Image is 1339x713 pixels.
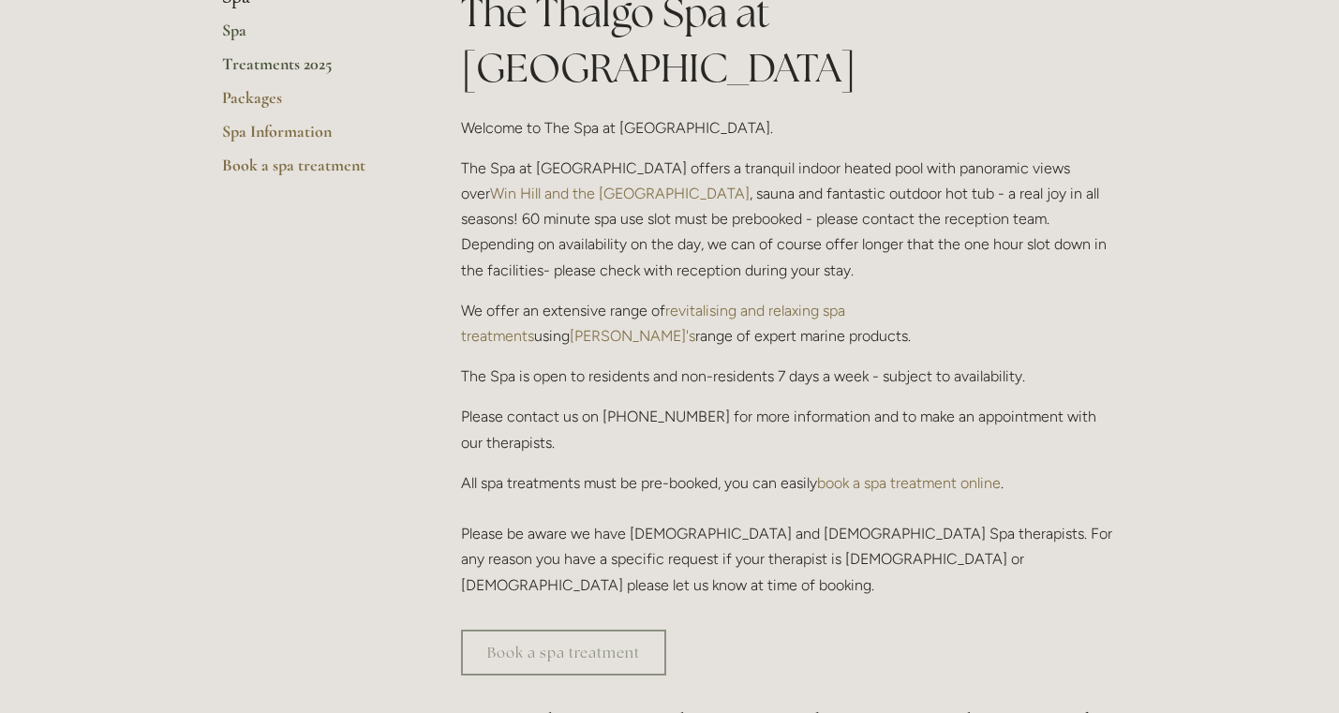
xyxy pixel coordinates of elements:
a: Book a spa treatment [461,630,666,676]
a: [PERSON_NAME]'s [570,327,695,345]
a: Treatments 2025 [222,53,401,87]
p: The Spa is open to residents and non-residents 7 days a week - subject to availability. [461,364,1118,389]
a: Spa Information [222,121,401,155]
a: Spa [222,20,401,53]
a: Packages [222,87,401,121]
a: Book a spa treatment [222,155,401,188]
p: The Spa at [GEOGRAPHIC_DATA] offers a tranquil indoor heated pool with panoramic views over , sau... [461,156,1118,283]
p: All spa treatments must be pre-booked, you can easily . Please be aware we have [DEMOGRAPHIC_DATA... [461,470,1118,598]
a: Win Hill and the [GEOGRAPHIC_DATA] [490,185,750,202]
p: Please contact us on [PHONE_NUMBER] for more information and to make an appointment with our ther... [461,404,1118,454]
p: Welcome to The Spa at [GEOGRAPHIC_DATA]. [461,115,1118,141]
a: book a spa treatment online [817,474,1001,492]
p: We offer an extensive range of using range of expert marine products. [461,298,1118,349]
